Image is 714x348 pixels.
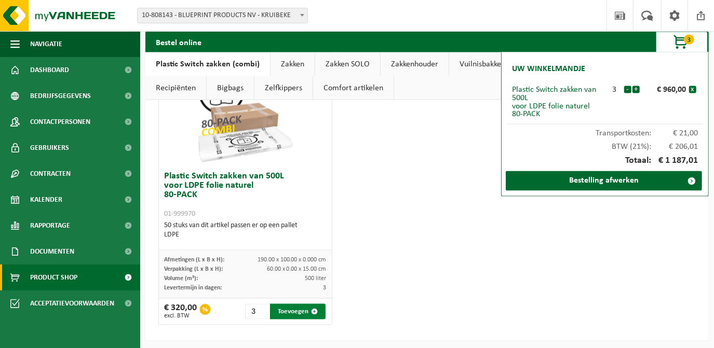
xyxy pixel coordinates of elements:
[652,143,698,151] span: € 206,01
[138,8,307,23] span: 10-808143 - BLUEPRINT PRODUCTS NV - KRUIBEKE
[164,313,197,319] span: excl. BTW
[137,8,308,23] span: 10-808143 - BLUEPRINT PRODUCTS NV - KRUIBEKE
[507,124,703,138] div: Transportkosten:
[270,304,325,319] button: Toevoegen
[30,135,69,161] span: Gebruikers
[254,76,313,100] a: Zelfkippers
[145,32,212,52] h2: Bestel online
[30,161,71,187] span: Contracten
[30,31,62,57] span: Navigatie
[381,52,449,76] a: Zakkenhouder
[164,221,326,240] div: 50 stuks van dit artikel passen er op een pallet
[245,304,269,319] input: 1
[30,213,70,239] span: Rapportage
[30,83,91,109] span: Bedrijfsgegevens
[305,276,327,282] span: 500 liter
[193,63,297,167] img: 01-999970
[164,172,326,219] h3: Plastic Switch zakken van 500L voor LDPE folie naturel 80-PACK
[267,267,327,273] span: 60.00 x 0.00 x 15.00 cm
[507,58,590,80] h2: Uw winkelmandje
[30,109,90,135] span: Contactpersonen
[164,267,223,273] span: Verpakking (L x B x H):
[164,231,326,240] div: LDPE
[642,86,689,94] div: € 960,00
[164,211,195,218] span: 01-999970
[684,35,694,45] span: 3
[449,52,516,76] a: Vuilnisbakken
[507,138,703,151] div: BTW (21%):
[164,276,198,282] span: Volume (m³):
[632,86,640,93] button: +
[30,265,77,290] span: Product Shop
[30,57,69,83] span: Dashboard
[506,171,702,191] a: Bestelling afwerken
[30,239,74,265] span: Documenten
[652,130,698,138] span: € 21,00
[656,32,708,52] button: 3
[164,285,222,291] span: Levertermijn in dagen:
[652,157,698,166] span: € 1 187,01
[313,76,394,100] a: Comfort artikelen
[258,257,327,263] span: 190.00 x 100.00 x 0.000 cm
[145,76,206,100] a: Recipiënten
[164,257,224,263] span: Afmetingen (L x B x H):
[605,86,624,94] div: 3
[145,52,270,76] a: Plastic Switch zakken (combi)
[30,187,62,213] span: Kalender
[512,86,605,119] div: Plastic Switch zakken van 500L voor LDPE folie naturel 80-PACK
[164,304,197,319] div: € 320,00
[324,285,327,291] span: 3
[689,86,696,93] button: x
[315,52,380,76] a: Zakken SOLO
[30,290,114,316] span: Acceptatievoorwaarden
[207,76,254,100] a: Bigbags
[271,52,315,76] a: Zakken
[624,86,631,93] button: -
[507,151,703,171] div: Totaal:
